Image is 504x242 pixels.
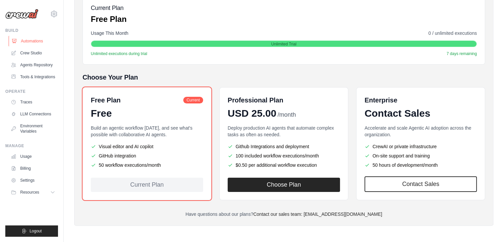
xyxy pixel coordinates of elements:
span: Unlimited Trial [271,41,296,47]
span: Resources [20,190,39,195]
li: $0.50 per additional workflow execution [228,162,340,168]
button: Logout [5,225,58,237]
h6: Enterprise [364,95,477,105]
a: Crew Studio [8,48,58,58]
span: 7 days remaining [447,51,477,56]
span: USD 25.00 [228,107,276,119]
div: Manage [5,143,58,149]
span: Logout [29,228,42,234]
span: /month [278,110,296,119]
h6: Free Plan [91,95,121,105]
a: Tools & Integrations [8,72,58,82]
span: 0 / unlimited executions [428,30,477,36]
div: Free [91,107,203,119]
a: Contact Sales [364,176,477,192]
li: 50 hours of development/month [364,162,477,168]
a: Traces [8,97,58,107]
a: Automations [9,36,59,46]
a: Usage [8,151,58,162]
a: Agents Repository [8,60,58,70]
div: Operate [5,89,58,94]
a: Settings [8,175,58,186]
p: Deploy production AI agents that automate complex tasks as often as needed. [228,125,340,138]
div: Build [5,28,58,33]
li: Visual editor and AI copilot [91,143,203,150]
span: Unlimited executions during trial [91,51,147,56]
a: Billing [8,163,58,174]
li: Github Integrations and deployment [228,143,340,150]
li: GitHub integration [91,152,203,159]
h5: Choose Your Plan [83,73,485,82]
p: Free Plan [91,14,127,25]
li: On-site support and training [364,152,477,159]
li: CrewAI or private infrastructure [364,143,477,150]
button: Choose Plan [228,178,340,192]
h6: Professional Plan [228,95,283,105]
p: Have questions about our plans? [83,211,485,217]
li: 100 included workflow executions/month [228,152,340,159]
h5: Current Plan [91,3,127,13]
p: Accelerate and scale Agentic AI adoption across the organization. [364,125,477,138]
p: Build an agentic workflow [DATE], and see what's possible with collaborative AI agents. [91,125,203,138]
span: Current [183,97,203,103]
div: Contact Sales [364,107,477,119]
div: Current Plan [91,178,203,192]
button: Resources [8,187,58,198]
a: Contact our sales team: [EMAIL_ADDRESS][DOMAIN_NAME] [253,212,382,217]
a: Environment Variables [8,121,58,137]
a: LLM Connections [8,109,58,119]
li: 50 workflow executions/month [91,162,203,168]
img: Logo [5,9,38,19]
span: Usage This Month [91,30,128,36]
